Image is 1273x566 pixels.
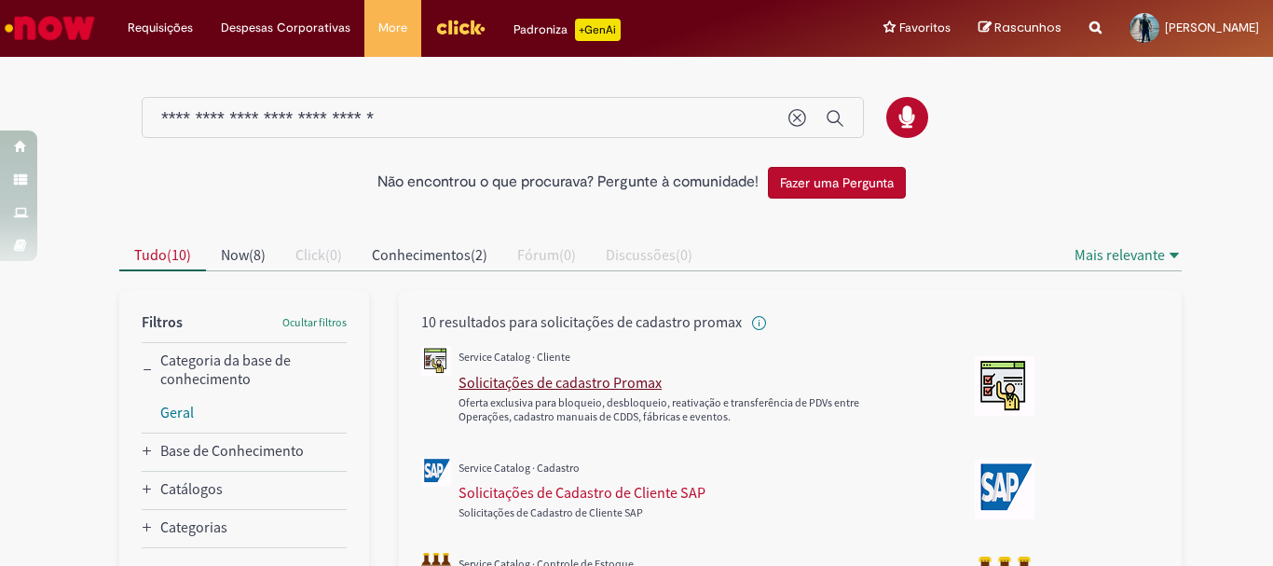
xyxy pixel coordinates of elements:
span: Favoritos [899,19,951,37]
span: Rascunhos [994,19,1061,36]
h2: Não encontrou o que procurava? Pergunte à comunidade! [377,174,759,191]
span: More [378,19,407,37]
button: Fazer uma Pergunta [768,167,906,199]
span: Requisições [128,19,193,37]
span: [PERSON_NAME] [1165,20,1259,35]
a: Rascunhos [979,20,1061,37]
div: Padroniza [513,19,621,41]
img: ServiceNow [2,9,98,47]
span: Despesas Corporativas [221,19,350,37]
img: click_logo_yellow_360x200.png [435,13,486,41]
p: +GenAi [575,19,621,41]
